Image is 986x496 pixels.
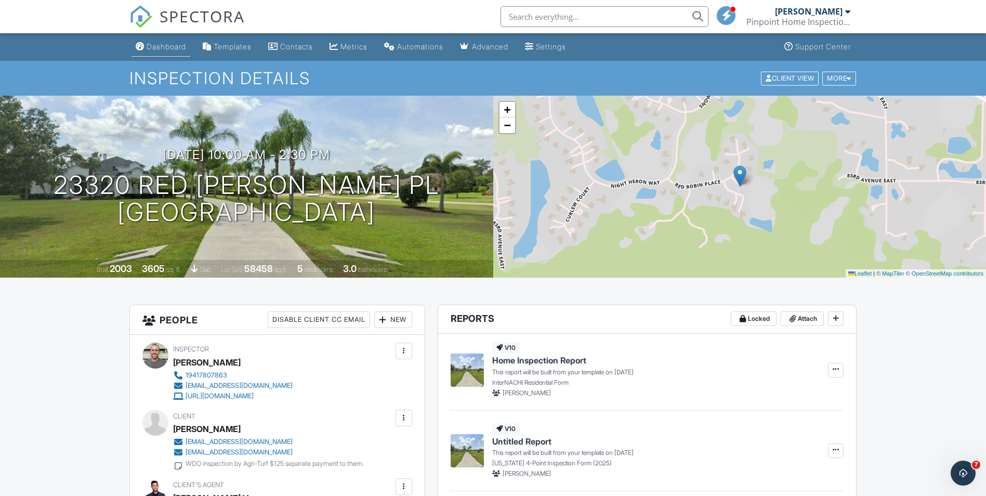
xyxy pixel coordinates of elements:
[130,305,425,335] h3: People
[214,42,252,51] div: Templates
[186,392,254,400] div: [URL][DOMAIN_NAME]
[132,37,190,57] a: Dashboard
[129,14,245,36] a: SPECTORA
[173,381,293,391] a: [EMAIL_ADDRESS][DOMAIN_NAME]
[397,42,443,51] div: Automations
[343,263,357,274] div: 3.0
[264,37,317,57] a: Contacts
[129,5,152,28] img: The Best Home Inspection Software - Spectora
[244,263,273,274] div: 58458
[499,118,515,133] a: Zoom out
[221,266,243,273] span: Lot Size
[297,263,303,274] div: 5
[186,371,227,380] div: 19417807863
[325,37,372,57] a: Metrics
[501,6,708,27] input: Search everything...
[173,355,241,370] div: [PERSON_NAME]
[760,74,821,82] a: Client View
[775,6,843,17] div: [PERSON_NAME]
[380,37,448,57] a: Automations (Basic)
[873,270,875,277] span: |
[163,148,330,162] h3: [DATE] 10:00 am - 2:30 pm
[173,391,293,401] a: [URL][DOMAIN_NAME]
[173,447,364,458] a: [EMAIL_ADDRESS][DOMAIN_NAME]
[173,412,195,420] span: Client
[972,461,980,469] span: 7
[200,266,211,273] span: slab
[951,461,976,486] iframe: Intercom live chat
[199,37,256,57] a: Templates
[499,102,515,118] a: Zoom in
[733,165,746,187] img: Marker
[160,5,245,27] span: SPECTORA
[166,266,181,273] span: sq. ft.
[97,266,108,273] span: Built
[521,37,570,57] a: Settings
[280,42,313,51] div: Contacts
[305,266,333,273] span: bedrooms
[780,37,855,57] a: Support Center
[186,382,293,390] div: [EMAIL_ADDRESS][DOMAIN_NAME]
[147,42,186,51] div: Dashboard
[761,71,819,85] div: Client View
[340,42,367,51] div: Metrics
[186,448,293,456] div: [EMAIL_ADDRESS][DOMAIN_NAME]
[186,460,364,468] div: WDO inspection by Agri-Turf $125 separate payment to them.
[504,103,510,116] span: +
[504,119,510,132] span: −
[110,263,132,274] div: 2003
[54,172,440,227] h1: 23320 Red [PERSON_NAME] Pl [GEOGRAPHIC_DATA]
[129,69,857,87] h1: Inspection Details
[268,311,370,328] div: Disable Client CC Email
[274,266,287,273] span: sq.ft.
[173,481,224,489] span: Client's Agent
[173,437,364,447] a: [EMAIL_ADDRESS][DOMAIN_NAME]
[746,17,850,27] div: Pinpoint Home Inspections LLC
[186,438,293,446] div: [EMAIL_ADDRESS][DOMAIN_NAME]
[173,345,209,353] span: Inspector
[795,42,851,51] div: Support Center
[173,370,293,381] a: 19417807863
[173,421,241,437] div: [PERSON_NAME]
[876,270,904,277] a: © MapTiler
[822,71,856,85] div: More
[906,270,983,277] a: © OpenStreetMap contributors
[374,311,412,328] div: New
[848,270,872,277] a: Leaflet
[142,263,165,274] div: 3605
[456,37,512,57] a: Advanced
[358,266,388,273] span: bathrooms
[536,42,566,51] div: Settings
[472,42,508,51] div: Advanced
